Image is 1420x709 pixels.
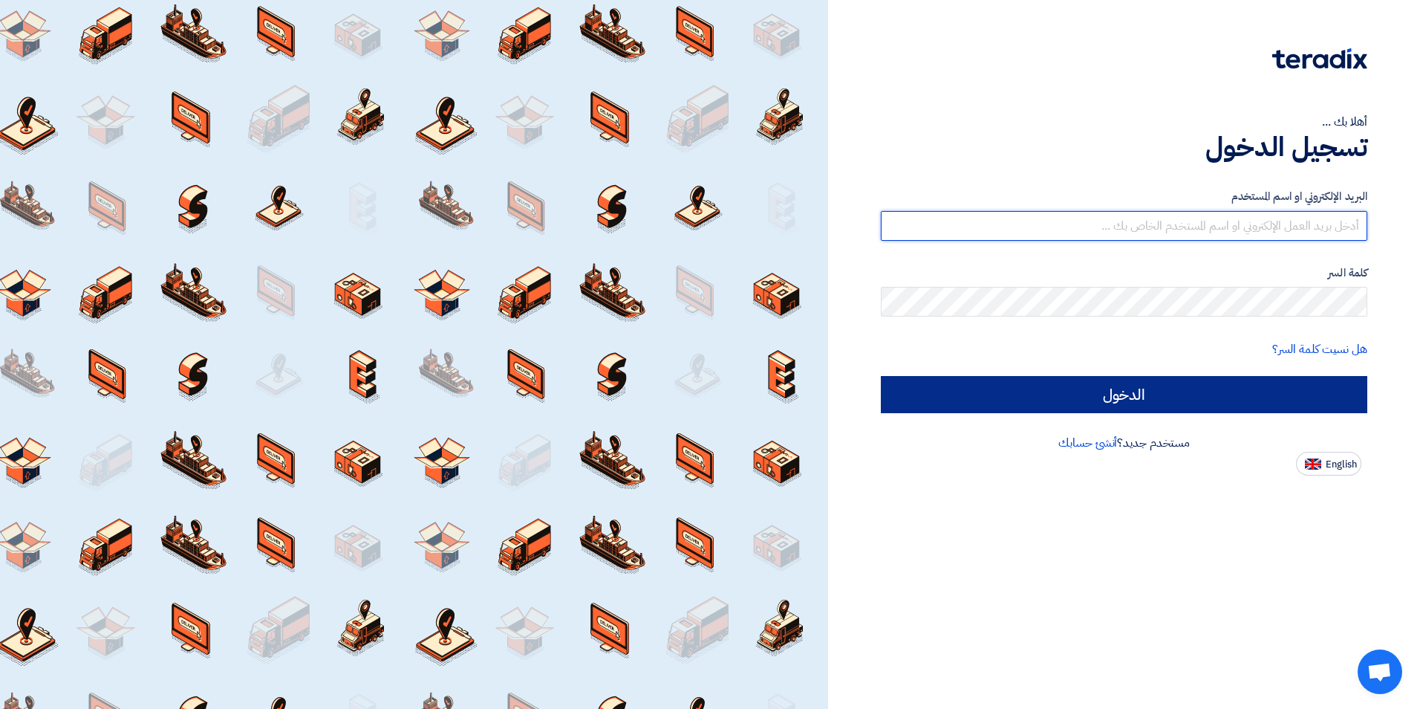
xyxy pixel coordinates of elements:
[1326,459,1357,470] span: English
[881,131,1367,164] h1: تسجيل الدخول
[881,188,1367,205] label: البريد الإلكتروني او اسم المستخدم
[881,434,1367,452] div: مستخدم جديد؟
[1358,650,1402,694] a: Open chat
[1058,434,1117,452] a: أنشئ حسابك
[1272,48,1367,69] img: Teradix logo
[881,113,1367,131] div: أهلا بك ...
[1305,459,1321,470] img: en-US.png
[881,376,1367,413] input: الدخول
[1272,340,1367,358] a: هل نسيت كلمة السر؟
[881,265,1367,282] label: كلمة السر
[1296,452,1361,476] button: English
[881,211,1367,241] input: أدخل بريد العمل الإلكتروني او اسم المستخدم الخاص بك ...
